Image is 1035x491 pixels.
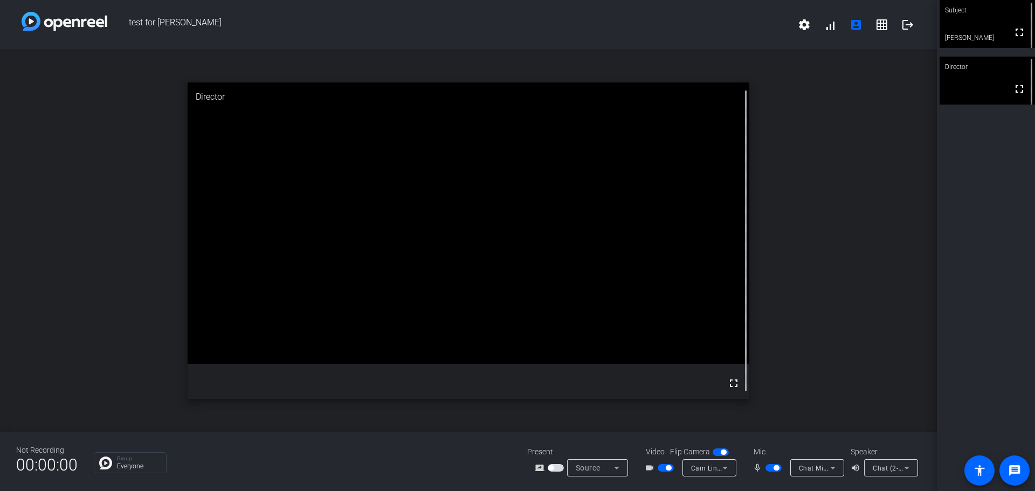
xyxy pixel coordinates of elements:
[873,464,964,472] span: Chat (2- TC-HELICON GoXLR)
[799,464,903,472] span: Chat Mic (2- TC-HELICON GoXLR)
[646,446,665,458] span: Video
[973,464,986,477] mat-icon: accessibility
[535,461,548,474] mat-icon: screen_share_outline
[22,12,107,31] img: white-gradient.svg
[1013,82,1026,95] mat-icon: fullscreen
[99,457,112,469] img: Chat Icon
[576,464,601,472] span: Source
[875,18,888,31] mat-icon: grid_on
[691,464,771,472] span: Cam Link 4K (0fd9:0066)
[817,12,843,38] button: signal_cellular_alt
[743,446,851,458] div: Mic
[851,446,915,458] div: Speaker
[901,18,914,31] mat-icon: logout
[117,463,161,469] p: Everyone
[117,456,161,461] p: Group
[107,12,791,38] span: test for [PERSON_NAME]
[16,445,78,456] div: Not Recording
[16,452,78,478] span: 00:00:00
[940,57,1035,77] div: Director
[727,377,740,390] mat-icon: fullscreen
[188,82,750,112] div: Director
[851,461,864,474] mat-icon: volume_up
[850,18,862,31] mat-icon: account_box
[798,18,811,31] mat-icon: settings
[1013,26,1026,39] mat-icon: fullscreen
[645,461,658,474] mat-icon: videocam_outline
[753,461,765,474] mat-icon: mic_none
[1008,464,1021,477] mat-icon: message
[670,446,710,458] span: Flip Camera
[527,446,635,458] div: Present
